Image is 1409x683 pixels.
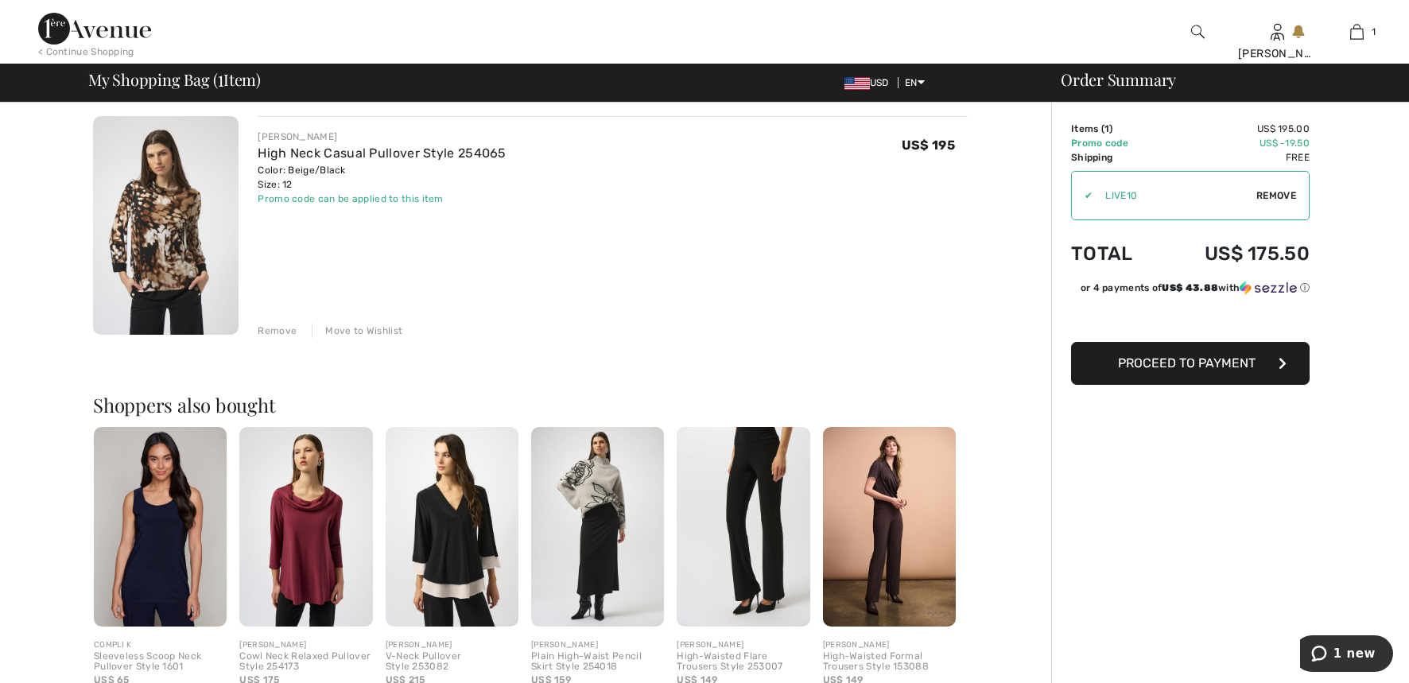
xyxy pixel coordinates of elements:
div: Sleeveless Scoop Neck Pullover Style 1601 [94,651,227,673]
div: [PERSON_NAME] [258,130,506,144]
div: [PERSON_NAME] [386,639,518,651]
img: Sleeveless Scoop Neck Pullover Style 1601 [94,427,227,627]
div: Remove [258,324,297,338]
td: US$ -19.50 [1159,136,1310,150]
img: High-Waisted Flare Trousers Style 253007 [677,427,809,627]
td: US$ 195.00 [1159,122,1310,136]
div: Move to Wishlist [312,324,402,338]
div: [PERSON_NAME] [239,639,372,651]
iframe: Opens a widget where you can chat to one of our agents [1300,635,1393,675]
td: Total [1071,227,1159,281]
span: US$ 43.88 [1162,282,1218,293]
img: V-Neck Pullover Style 253082 [386,427,518,627]
img: My Bag [1350,22,1364,41]
span: Proceed to Payment [1118,355,1256,371]
div: High-Waisted Flare Trousers Style 253007 [677,651,809,673]
span: My Shopping Bag ( Item) [88,72,261,87]
button: Proceed to Payment [1071,342,1310,385]
img: My Info [1271,22,1284,41]
span: US$ 195 [902,138,955,153]
td: Promo code [1071,136,1159,150]
div: High-Waisted Formal Trousers Style 153088 [823,651,956,673]
h2: Shoppers also bought [93,395,968,414]
span: EN [905,77,925,88]
span: 1 [1104,123,1109,134]
span: 1 [1372,25,1376,39]
img: Plain High-Waist Pencil Skirt Style 254018 [531,427,664,627]
div: [PERSON_NAME] [531,639,664,651]
div: Order Summary [1042,72,1399,87]
div: Cowl Neck Relaxed Pullover Style 254173 [239,651,372,673]
div: or 4 payments of with [1081,281,1310,295]
div: Promo code can be applied to this item [258,192,506,206]
div: COMPLI K [94,639,227,651]
td: Shipping [1071,150,1159,165]
span: Remove [1256,188,1296,203]
div: [PERSON_NAME] [677,639,809,651]
img: 1ère Avenue [38,13,151,45]
div: V-Neck Pullover Style 253082 [386,651,518,673]
div: < Continue Shopping [38,45,134,59]
div: A [PERSON_NAME] [1238,29,1316,62]
a: High Neck Casual Pullover Style 254065 [258,146,506,161]
span: 1 [218,68,223,88]
td: US$ 175.50 [1159,227,1310,281]
input: Promo code [1093,172,1256,219]
a: 1 [1318,22,1395,41]
div: Color: Beige/Black Size: 12 [258,163,506,192]
img: US Dollar [844,77,870,90]
td: Free [1159,150,1310,165]
a: Sign In [1271,24,1284,39]
img: High-Waisted Formal Trousers Style 153088 [823,427,956,627]
span: USD [844,77,895,88]
img: Cowl Neck Relaxed Pullover Style 254173 [239,427,372,627]
img: High Neck Casual Pullover Style 254065 [93,116,239,335]
div: or 4 payments ofUS$ 43.88withSezzle Click to learn more about Sezzle [1071,281,1310,301]
div: Plain High-Waist Pencil Skirt Style 254018 [531,651,664,673]
img: Sezzle [1240,281,1297,295]
div: ✔ [1072,188,1093,203]
td: Items ( ) [1071,122,1159,136]
iframe: PayPal-paypal [1071,301,1310,336]
div: [PERSON_NAME] [823,639,956,651]
img: search the website [1191,22,1205,41]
